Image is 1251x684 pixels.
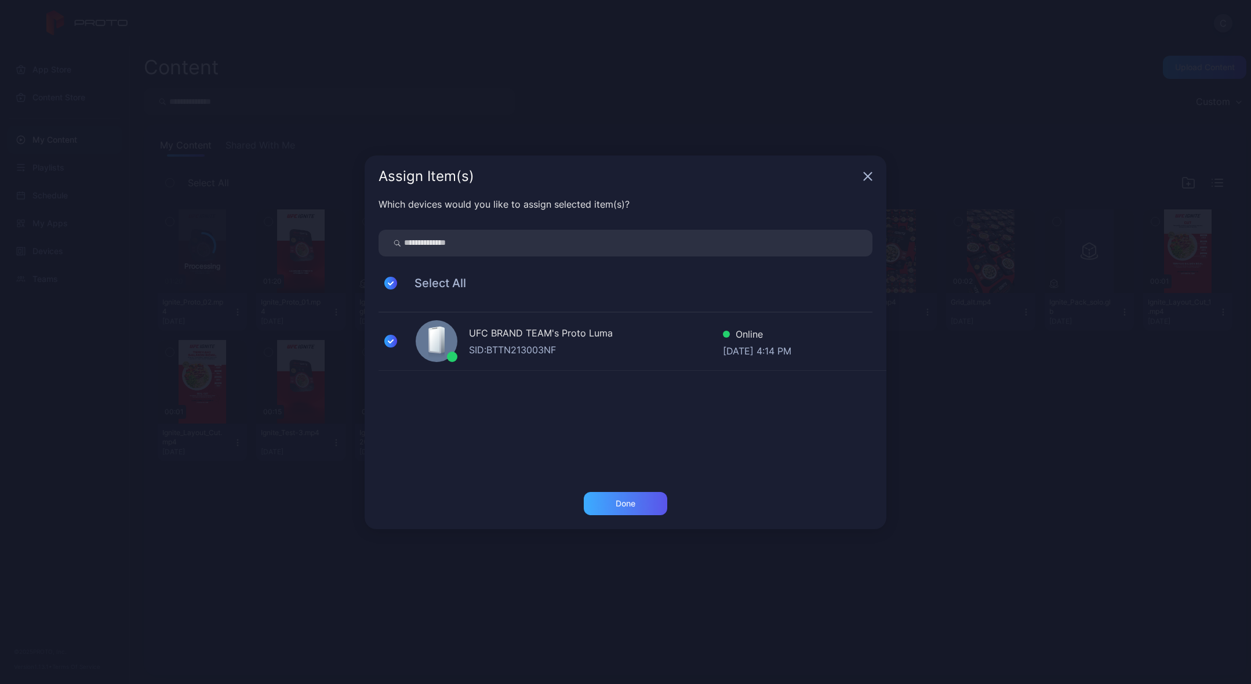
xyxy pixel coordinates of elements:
div: Online [723,327,791,344]
div: Done [616,499,635,508]
div: Which devices would you like to assign selected item(s)? [379,197,872,211]
div: [DATE] 4:14 PM [723,344,791,356]
div: UFC BRAND TEAM's Proto Luma [469,326,723,343]
div: SID: BTTN213003NF [469,343,723,357]
div: Assign Item(s) [379,169,859,183]
button: Done [584,492,667,515]
span: Select All [403,276,466,290]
